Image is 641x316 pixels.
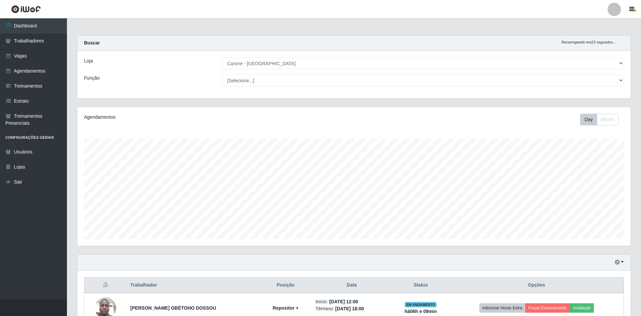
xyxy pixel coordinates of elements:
th: Status [392,278,449,293]
strong: Buscar [84,40,100,45]
i: Recarregando em 23 segundos... [561,40,616,44]
time: [DATE] 18:00 [335,306,364,311]
th: Trabalhador [126,278,260,293]
th: Data [311,278,392,293]
span: EM ANDAMENTO [405,302,436,307]
strong: [PERSON_NAME] GBÈTOHO DOSSOU [130,305,216,311]
button: Month [597,114,619,125]
li: Início: [315,298,388,305]
th: Posição [260,278,311,293]
strong: há 06 h e 09 min [405,309,437,314]
li: Término: [315,305,388,312]
div: Toolbar with button groups [580,114,624,125]
label: Loja [84,58,93,65]
strong: Repositor + [273,305,299,311]
button: Avaliação [570,303,594,313]
img: CoreUI Logo [11,5,41,13]
label: Função [84,75,100,82]
button: Forçar Encerramento [525,303,570,313]
div: First group [580,114,619,125]
button: Adicionar Horas Extra [479,303,525,313]
time: [DATE] 12:00 [329,299,358,304]
th: Opções [449,278,624,293]
div: Agendamentos [84,114,303,121]
button: Day [580,114,597,125]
